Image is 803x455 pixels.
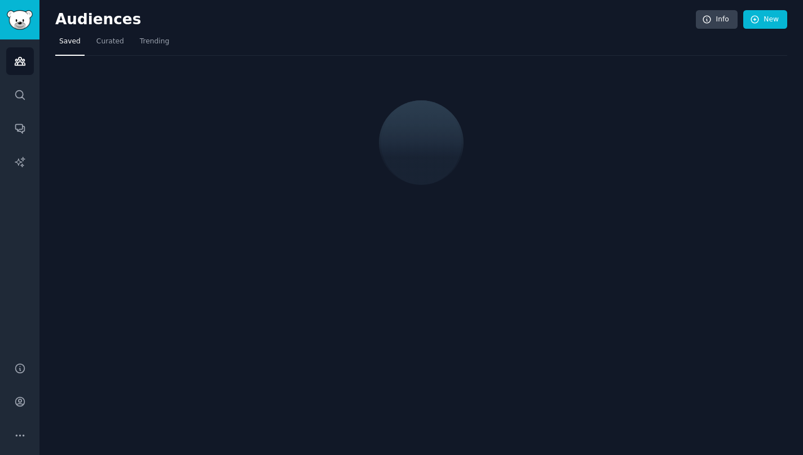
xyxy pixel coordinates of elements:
[136,33,173,56] a: Trending
[55,33,85,56] a: Saved
[59,37,81,47] span: Saved
[140,37,169,47] span: Trending
[55,11,696,29] h2: Audiences
[92,33,128,56] a: Curated
[7,10,33,30] img: GummySearch logo
[696,10,738,29] a: Info
[743,10,787,29] a: New
[96,37,124,47] span: Curated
